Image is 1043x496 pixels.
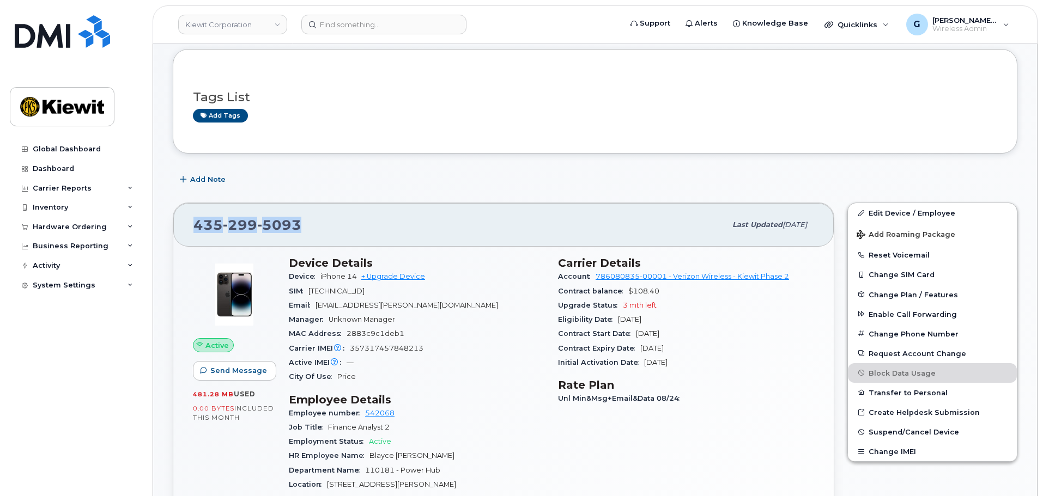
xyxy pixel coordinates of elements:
span: Contract balance [558,287,628,295]
h3: Employee Details [289,393,545,406]
button: Request Account Change [848,344,1017,363]
span: 0.00 Bytes [193,405,234,412]
span: Active [369,437,391,445]
span: [EMAIL_ADDRESS][PERSON_NAME][DOMAIN_NAME] [316,301,498,309]
span: Employment Status [289,437,369,445]
button: Suspend/Cancel Device [848,422,1017,442]
span: G [913,18,920,31]
span: — [347,358,354,366]
span: iPhone 14 [320,272,357,280]
a: Support [623,13,678,34]
span: Quicklinks [838,20,877,29]
span: 435 [193,217,301,233]
span: Device [289,272,320,280]
span: Add Note [190,174,226,185]
span: Suspend/Cancel Device [869,428,959,436]
span: HR Employee Name [289,451,369,460]
a: Edit Device / Employee [848,203,1017,223]
span: SIM [289,287,308,295]
span: [DATE] [783,221,807,229]
span: Eligibility Date [558,315,618,323]
span: Knowledge Base [742,18,808,29]
span: City Of Use [289,372,337,381]
h3: Rate Plan [558,378,814,391]
span: Location [289,480,327,488]
span: [STREET_ADDRESS][PERSON_NAME] [327,480,456,488]
span: Wireless Admin [932,25,998,33]
button: Block Data Usage [848,363,1017,383]
span: [PERSON_NAME].[PERSON_NAME] [932,16,998,25]
span: Alerts [695,18,718,29]
span: Active [205,340,229,351]
button: Send Message [193,361,276,381]
a: Alerts [678,13,725,34]
input: Find something... [301,15,466,34]
span: Active IMEI [289,358,347,366]
a: + Upgrade Device [361,272,425,280]
a: Create Helpdesk Submission [848,402,1017,422]
span: Unknown Manager [329,315,395,323]
span: 299 [223,217,257,233]
span: Change Plan / Features [869,290,958,298]
button: Enable Call Forwarding [848,304,1017,324]
button: Add Note [173,170,235,189]
button: Transfer to Personal [848,383,1017,402]
a: 542068 [365,409,395,417]
span: Employee number [289,409,365,417]
button: Change Plan / Features [848,285,1017,304]
button: Add Roaming Package [848,223,1017,245]
span: [DATE] [644,358,668,366]
span: used [234,390,256,398]
span: Contract Expiry Date [558,344,640,352]
span: Job Title [289,423,328,431]
button: Reset Voicemail [848,245,1017,265]
span: [TECHNICAL_ID] [308,287,365,295]
span: [DATE] [618,315,641,323]
a: 786080835-00001 - Verizon Wireless - Kiewit Phase 2 [596,272,789,280]
h3: Tags List [193,90,997,104]
span: Account [558,272,596,280]
a: Kiewit Corporation [178,15,287,34]
span: Unl Min&Msg+Email&Data 08/24 [558,394,685,402]
button: Change Phone Number [848,324,1017,344]
span: Email [289,301,316,309]
span: [DATE] [640,344,664,352]
span: 3 mth left [623,301,657,309]
iframe: Messenger Launcher [996,449,1035,488]
span: 357317457848213 [350,344,423,352]
div: Gabrielle.Chicoine [899,14,1017,35]
span: Carrier IMEI [289,344,350,352]
button: Change SIM Card [848,265,1017,284]
h3: Carrier Details [558,256,814,270]
span: 110181 - Power Hub [365,466,440,474]
span: 2883c9c1deb1 [347,329,404,338]
span: 5093 [257,217,301,233]
span: MAC Address [289,329,347,338]
span: Add Roaming Package [857,230,955,241]
a: Knowledge Base [725,13,816,34]
h3: Device Details [289,256,545,270]
a: Add tags [193,109,248,123]
span: $108.40 [628,287,659,295]
span: Enable Call Forwarding [869,310,957,318]
span: [DATE] [636,329,659,338]
span: Department Name [289,466,365,474]
span: Last updated [732,221,783,229]
span: Finance Analyst 2 [328,423,390,431]
span: Support [640,18,670,29]
span: Send Message [210,365,267,376]
span: Manager [289,315,329,323]
span: Initial Activation Date [558,358,644,366]
span: Upgrade Status [558,301,623,309]
span: Price [337,372,356,381]
span: Contract Start Date [558,329,636,338]
span: Blayce [PERSON_NAME] [369,451,454,460]
div: Quicklinks [817,14,896,35]
button: Change IMEI [848,442,1017,461]
img: image20231002-3703462-njx0qo.jpeg [202,262,267,327]
span: 481.28 MB [193,390,234,398]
